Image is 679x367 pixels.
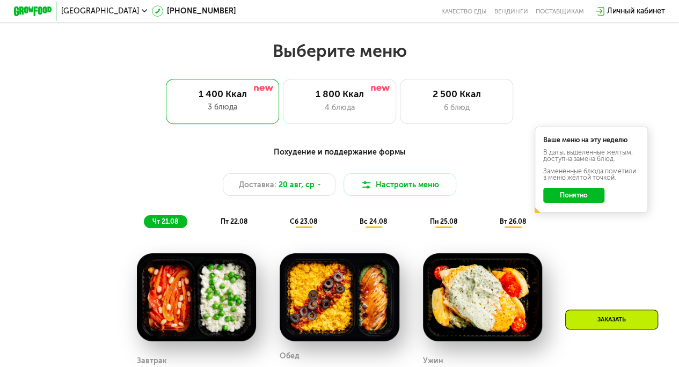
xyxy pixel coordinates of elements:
span: Доставка: [239,179,276,190]
span: вт 26.08 [499,217,525,225]
span: 20 авг, ср [279,179,315,190]
div: Ваше меню на эту неделю [543,137,639,143]
span: вс 24.08 [360,217,387,225]
div: Заказать [565,310,658,329]
div: 1 800 Ккал [293,89,386,100]
span: [GEOGRAPHIC_DATA] [61,8,139,15]
a: [PHONE_NUMBER] [152,5,236,17]
div: Похудение и поддержание формы [60,146,618,158]
div: 3 блюда [176,101,269,113]
div: 1 400 Ккал [176,89,269,100]
button: Понятно [543,188,604,203]
a: Вендинги [494,8,528,15]
div: Обед [280,349,300,363]
span: чт 21.08 [152,217,178,225]
div: Заменённые блюда пометили в меню жёлтой точкой. [543,168,639,181]
h2: Выберите меню [30,40,649,62]
div: поставщикам [536,8,584,15]
button: Настроить меню [344,173,457,196]
div: В даты, выделенные желтым, доступна замена блюд. [543,149,639,163]
span: сб 23.08 [290,217,317,225]
span: пт 22.08 [221,217,247,225]
span: пн 25.08 [429,217,457,225]
div: 6 блюд [410,102,503,113]
div: Личный кабинет [607,5,665,17]
div: 4 блюда [293,102,386,113]
div: 2 500 Ккал [410,89,503,100]
a: Качество еды [441,8,487,15]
